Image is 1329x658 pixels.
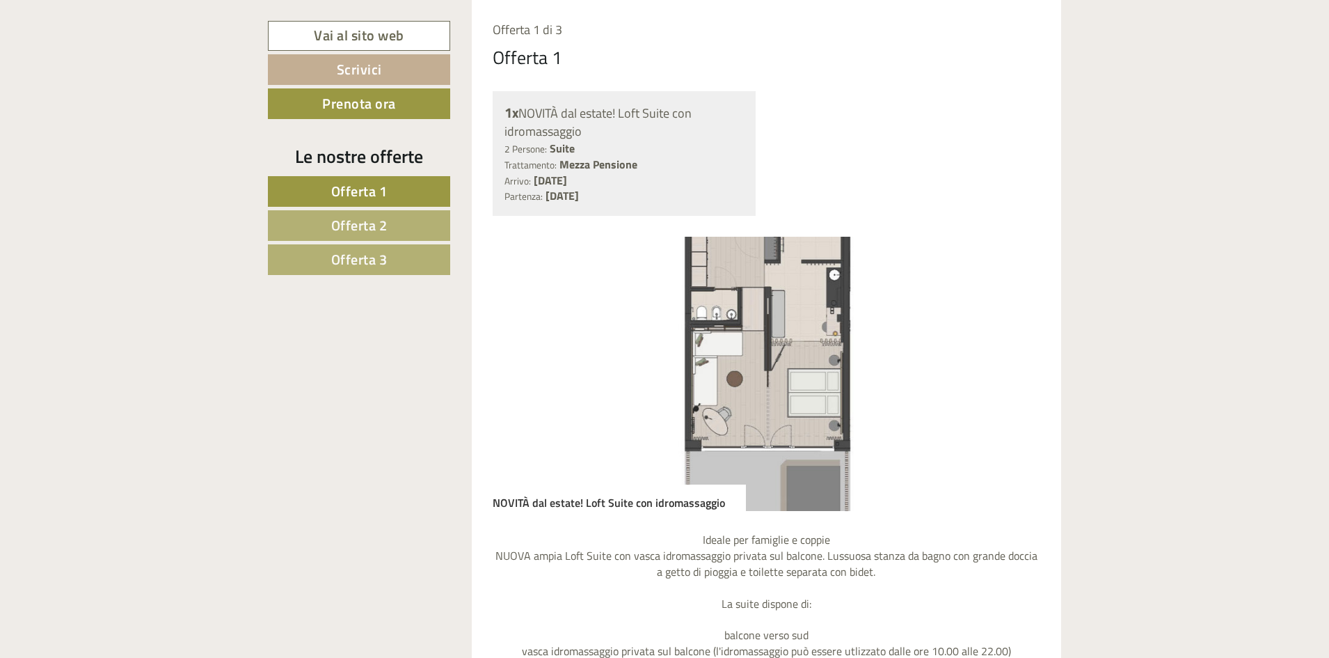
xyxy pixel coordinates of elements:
[1001,357,1016,391] button: Next
[268,143,450,169] div: Le nostre offerte
[268,88,450,119] a: Prenota ora
[546,187,579,204] b: [DATE]
[504,189,543,203] small: Partenza:
[493,237,1041,511] img: image
[504,102,518,123] b: 1x
[268,54,450,85] a: Scrivici
[493,45,562,70] div: Offerta 1
[268,21,450,51] a: Vai al sito web
[550,140,575,157] b: Suite
[504,158,557,172] small: Trattamento:
[331,180,388,202] span: Offerta 1
[493,485,746,511] div: NOVITÀ dal estate! Loft Suite con idromassaggio
[534,172,567,189] b: [DATE]
[331,249,388,270] span: Offerta 3
[331,214,388,236] span: Offerta 2
[493,20,562,39] span: Offerta 1 di 3
[504,103,745,141] div: NOVITÀ dal estate! Loft Suite con idromassaggio
[504,142,547,156] small: 2 Persone:
[504,174,531,188] small: Arrivo:
[559,156,637,173] b: Mezza Pensione
[517,357,532,391] button: Previous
